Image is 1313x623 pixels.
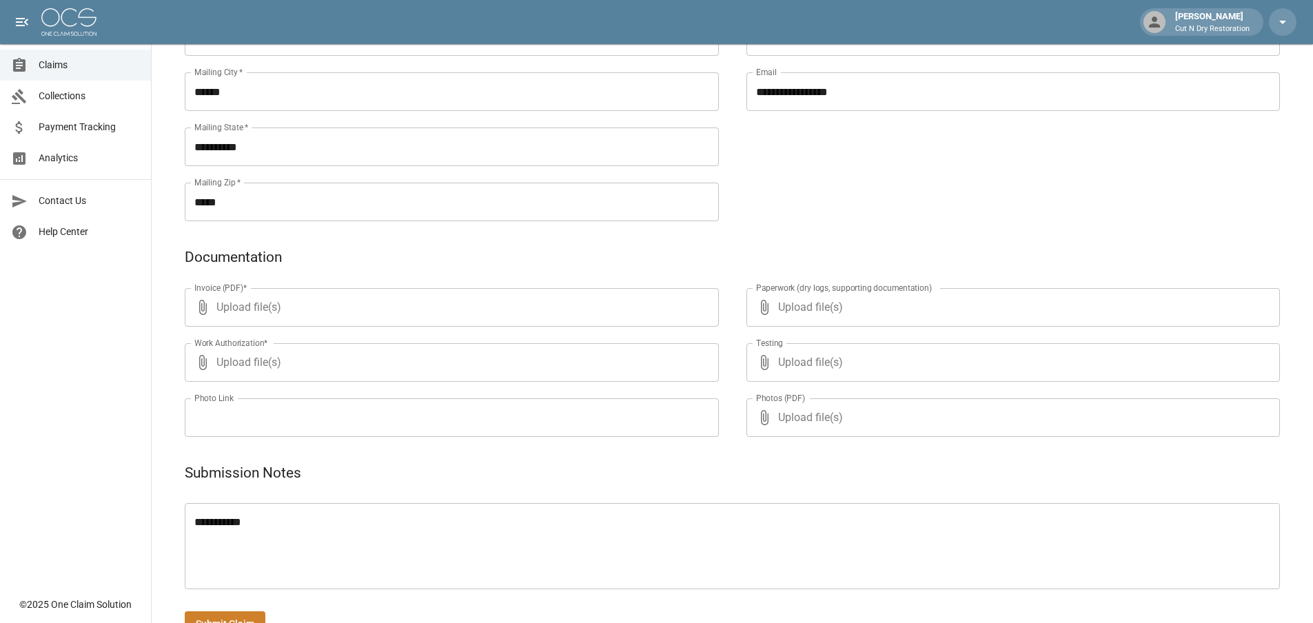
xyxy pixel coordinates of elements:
[39,89,140,103] span: Collections
[194,121,248,133] label: Mailing State
[194,176,241,188] label: Mailing Zip
[778,398,1243,437] span: Upload file(s)
[39,225,140,239] span: Help Center
[41,8,96,36] img: ocs-logo-white-transparent.png
[756,392,805,404] label: Photos (PDF)
[778,343,1243,382] span: Upload file(s)
[194,337,268,349] label: Work Authorization*
[778,288,1243,327] span: Upload file(s)
[39,151,140,165] span: Analytics
[39,120,140,134] span: Payment Tracking
[1175,23,1250,35] p: Cut N Dry Restoration
[194,282,247,294] label: Invoice (PDF)*
[216,343,682,382] span: Upload file(s)
[19,598,132,611] div: © 2025 One Claim Solution
[39,194,140,208] span: Contact Us
[8,8,36,36] button: open drawer
[194,392,234,404] label: Photo Link
[216,288,682,327] span: Upload file(s)
[39,58,140,72] span: Claims
[194,66,243,78] label: Mailing City
[1170,10,1255,34] div: [PERSON_NAME]
[756,337,783,349] label: Testing
[756,282,932,294] label: Paperwork (dry logs, supporting documentation)
[756,66,777,78] label: Email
